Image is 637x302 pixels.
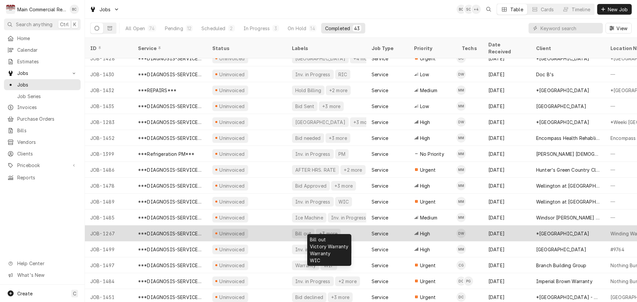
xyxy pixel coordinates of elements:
[219,214,246,221] div: Uninvoiced
[85,241,133,257] div: JOB-1499
[372,294,388,301] div: Service
[536,55,589,62] div: *[GEOGRAPHIC_DATA]
[457,117,466,127] div: DW
[540,23,600,33] input: Keyword search
[572,6,590,13] div: Timeline
[420,278,436,285] span: Urgent
[372,230,388,237] div: Service
[17,35,77,42] span: Home
[420,119,430,126] span: High
[464,5,473,14] div: Sharon Campbell's Avatar
[17,162,67,169] span: Pricebook
[483,146,531,162] div: [DATE]
[4,148,81,159] a: Clients
[420,87,437,94] span: Medium
[310,25,315,32] div: 14
[4,258,81,269] a: Go to Help Center
[295,262,317,269] div: Warranty
[328,135,348,142] div: +3 more
[372,214,388,221] div: Service
[536,103,586,110] div: [GEOGRAPHIC_DATA]
[17,174,77,181] span: Reports
[219,119,246,126] div: Uninvoiced
[4,160,81,171] a: Go to Pricebook
[338,151,346,157] div: PM
[70,5,79,14] div: Bookkeeper Main Commercial's Avatar
[6,5,15,14] div: M
[17,81,77,88] span: Jobs
[4,172,81,183] a: Reports
[6,5,15,14] div: Main Commercial Refrigeration Service's Avatar
[372,246,388,253] div: Service
[149,25,155,32] div: 74
[536,135,600,142] div: Encompass Health Rehablitation
[372,151,388,157] div: Service
[457,229,466,238] div: Dorian Wertz's Avatar
[372,45,403,52] div: Job Type
[536,87,589,94] div: *[GEOGRAPHIC_DATA]
[295,55,346,62] div: [GEOGRAPHIC_DATA]
[457,149,466,158] div: Mike Marchese's Avatar
[138,45,200,52] div: Service
[457,197,466,206] div: MM
[17,127,77,134] span: Bills
[288,25,306,32] div: On Hold
[597,4,632,15] button: New Job
[536,278,593,285] div: Imperial Brown Warranty
[536,214,600,221] div: Windsor [PERSON_NAME] Rehab
[536,246,586,253] div: [GEOGRAPHIC_DATA]
[536,151,600,157] div: [PERSON_NAME] [DEMOGRAPHIC_DATA] Chruch
[295,135,321,142] div: Bid needed
[307,234,351,266] div: Bill out Victory Warranty Warranty WIC
[420,230,430,237] span: High
[87,4,122,15] a: Go to Jobs
[457,197,466,206] div: Mike Marchese's Avatar
[457,181,466,190] div: MM
[295,103,315,110] div: Bid Sent
[483,162,531,178] div: [DATE]
[536,294,600,301] div: *[GEOGRAPHIC_DATA] - Culinary
[420,71,429,78] span: Low
[219,87,246,94] div: Uninvoiced
[4,113,81,124] a: Purchase Orders
[165,25,183,32] div: Pending
[606,6,629,13] span: New Job
[17,58,77,65] span: Estimates
[541,6,554,13] div: Cards
[219,262,246,269] div: Uninvoiced
[85,146,133,162] div: JOB-1399
[219,230,246,237] div: Uninvoiced
[414,45,450,52] div: Priority
[420,182,430,189] span: High
[457,70,466,79] div: DW
[457,101,466,111] div: Mike Marchese's Avatar
[328,87,348,94] div: +2 more
[321,103,341,110] div: +3 more
[510,6,523,13] div: Table
[60,21,69,28] span: Ctrl
[536,182,600,189] div: Wellington at [GEOGRAPHIC_DATA]
[605,23,632,33] button: View
[536,45,599,52] div: Client
[219,71,246,78] div: Uninvoiced
[483,98,531,114] div: [DATE]
[85,50,133,66] div: JOB-1428
[4,125,81,136] a: Bills
[610,246,624,253] div: #9764
[219,278,246,285] div: Uninvoiced
[536,71,554,78] div: Doc B's
[372,71,388,78] div: Service
[338,198,349,205] div: WIC
[420,214,437,221] span: Medium
[462,45,478,52] div: Techs
[187,25,191,32] div: 12
[219,151,246,157] div: Uninvoiced
[70,5,79,14] div: BC
[295,246,331,253] div: Inv. in Progress
[4,19,81,30] button: Search anythingCtrlK
[85,114,133,130] div: JOB-1283
[353,55,373,62] div: +4 more
[420,246,430,253] span: High
[457,213,466,222] div: MM
[457,101,466,111] div: MM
